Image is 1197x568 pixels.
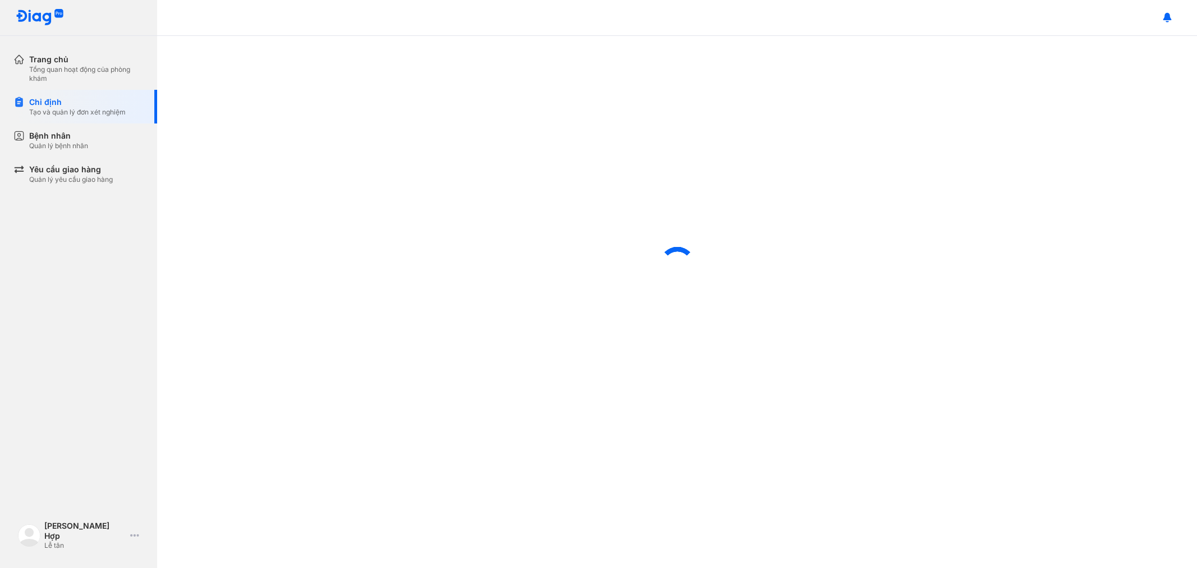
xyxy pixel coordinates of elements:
[29,164,113,175] div: Yêu cầu giao hàng
[16,9,64,26] img: logo
[29,175,113,184] div: Quản lý yêu cầu giao hàng
[44,541,126,550] div: Lễ tân
[29,65,144,83] div: Tổng quan hoạt động của phòng khám
[29,54,144,65] div: Trang chủ
[29,108,126,117] div: Tạo và quản lý đơn xét nghiệm
[29,97,126,108] div: Chỉ định
[18,524,40,547] img: logo
[29,130,88,141] div: Bệnh nhân
[29,141,88,150] div: Quản lý bệnh nhân
[44,521,126,541] div: [PERSON_NAME] Hợp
